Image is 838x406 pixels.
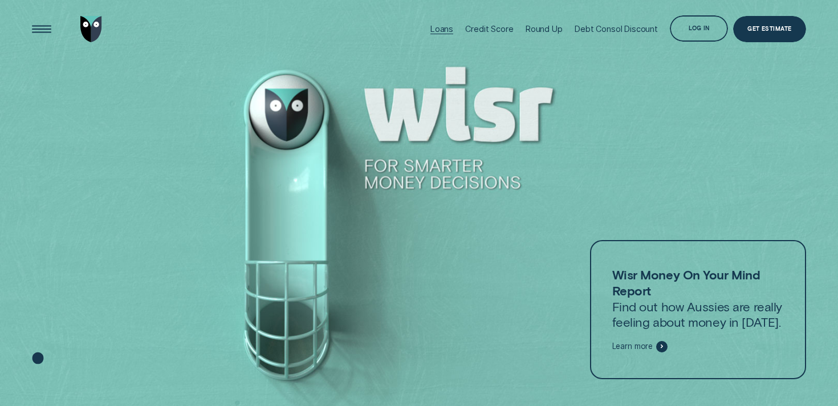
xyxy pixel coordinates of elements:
div: Credit Score [465,24,513,34]
span: Learn more [612,342,653,351]
button: Log in [670,15,728,42]
button: Open Menu [29,16,55,42]
div: Round Up [526,24,563,34]
strong: Wisr Money On Your Mind Report [612,267,760,298]
img: Wisr [80,16,102,42]
div: Loans [430,24,453,34]
div: Debt Consol Discount [575,24,658,34]
p: Find out how Aussies are really feeling about money in [DATE]. [612,267,784,330]
a: Wisr Money On Your Mind ReportFind out how Aussies are really feeling about money in [DATE].Learn... [590,240,806,379]
a: Get Estimate [733,16,806,42]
